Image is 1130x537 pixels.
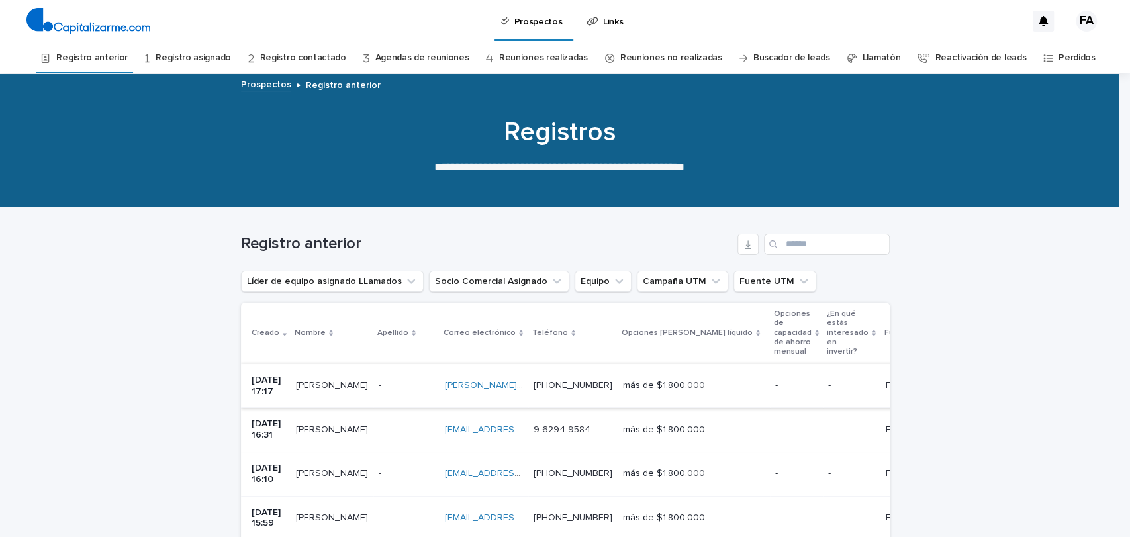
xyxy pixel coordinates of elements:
[26,8,150,34] img: 4arMvv9wSvmHTHbXwTim
[241,80,291,89] font: Prospectos
[379,425,381,434] font: -
[445,469,594,478] a: [EMAIL_ADDRESS][DOMAIN_NAME]
[637,271,728,292] button: Campaña UTM
[1059,53,1096,62] font: Perdidos
[306,81,381,90] font: Registro anterior
[534,469,612,478] a: [PHONE_NUMBER]
[252,508,283,528] font: [DATE] 15:59
[774,310,812,356] font: Opciones de capacidad de ahorro mensual
[296,469,368,478] font: [PERSON_NAME]
[1059,42,1096,73] a: Perdidos
[503,119,615,146] font: Registros
[379,469,381,478] font: -
[296,465,371,479] p: Alamiro Salazar Pinto
[445,513,667,522] a: [EMAIL_ADDRESS][PERSON_NAME][DOMAIN_NAME]
[296,377,371,391] p: Cathy Cifuentes
[241,236,361,252] font: Registro anterior
[935,53,1027,62] font: Reactivación de leads
[377,329,408,337] font: Apellido
[885,469,927,478] font: Facebook
[296,510,371,524] p: Myriam Ayala Molina
[252,464,283,484] font: [DATE] 16:10
[241,76,291,91] a: Prospectos
[296,513,368,522] font: [PERSON_NAME]
[156,42,231,73] a: Registro asignado
[534,425,590,434] a: 9 6294 9584
[885,513,927,522] font: Facebook
[827,310,869,356] font: ¿En qué estás interesado en invertir?
[885,425,927,434] font: Facebook
[252,329,279,337] font: Creado
[885,381,927,390] font: Facebook
[828,469,831,478] font: -
[753,42,830,73] a: Buscador de leads
[863,42,901,73] a: Llamatón
[764,234,890,255] input: Buscar
[444,329,516,337] font: Correo electrónico
[622,329,753,337] font: Opciones [PERSON_NAME] líquido
[252,375,283,396] font: [DATE] 17:17
[775,425,778,434] font: -
[260,42,346,73] a: Registro contactado
[156,53,231,62] font: Registro asignado
[295,329,326,337] font: Nombre
[935,42,1027,73] a: Reactivación de leads
[499,42,588,73] a: Reuniones realizadas
[241,271,424,292] button: Líder de equipo asignado LLamados
[445,425,594,434] a: [EMAIL_ADDRESS][DOMAIN_NAME]
[379,513,381,522] font: -
[445,381,739,390] a: [PERSON_NAME][EMAIL_ADDRESS][PERSON_NAME][DOMAIN_NAME]
[753,53,830,62] font: Buscador de leads
[56,42,128,73] a: Registro anterior
[775,513,778,522] font: -
[575,271,632,292] button: Equipo
[429,271,569,292] button: Socio Comercial Asignado
[252,419,283,440] font: [DATE] 16:31
[623,469,705,478] font: más de $1.800.000
[296,381,368,390] font: [PERSON_NAME]
[534,513,612,522] a: [PHONE_NUMBER]
[499,53,588,62] font: Reuniones realizadas
[623,425,705,434] font: más de $1.800.000
[260,53,346,62] font: Registro contactado
[828,425,831,434] font: -
[863,53,901,62] font: Llamatón
[623,381,705,390] font: más de $1.800.000
[1080,15,1093,26] font: FA
[620,42,722,73] a: Reuniones no realizadas
[733,271,816,292] button: Fuente UTM
[620,53,722,62] font: Reuniones no realizadas
[828,381,831,390] font: -
[375,53,469,62] font: Agendas de reuniones
[56,53,128,62] font: Registro anterior
[884,329,931,337] font: Fuente UTM
[623,513,705,522] font: más de $1.800.000
[775,469,778,478] font: -
[296,425,368,434] font: [PERSON_NAME]
[828,513,831,522] font: -
[379,381,381,390] font: -
[375,42,469,73] a: Agendas de reuniones
[296,422,371,436] p: José Miguel Ferrer
[775,381,778,390] font: -
[532,329,568,337] font: Teléfono
[534,381,612,390] a: [PHONE_NUMBER]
